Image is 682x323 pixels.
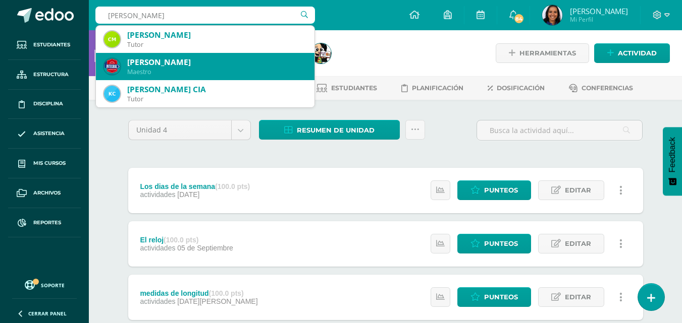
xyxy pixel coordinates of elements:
[209,289,244,297] strong: (100.0 pts)
[177,190,199,199] span: [DATE]
[488,80,545,96] a: Dosificación
[12,278,77,291] a: Soporte
[457,180,531,200] a: Punteos
[457,287,531,307] a: Punteos
[140,244,175,252] span: actividades
[317,80,377,96] a: Estudiantes
[497,84,545,92] span: Dosificación
[457,234,531,253] a: Punteos
[140,289,257,297] div: medidas de longitud
[8,60,81,90] a: Estructura
[33,159,66,167] span: Mis cursos
[164,236,198,244] strong: (100.0 pts)
[8,30,81,60] a: Estudiantes
[33,219,61,227] span: Reportes
[311,43,331,63] img: 0ced94c1d7fb922ce4cad4e58f5fccfd.png
[104,58,120,75] img: f13dc2cf2884ab7a474128d11d9ad4aa.png
[215,182,250,190] strong: (100.0 pts)
[582,84,633,92] span: Conferencias
[33,189,61,197] span: Archivos
[127,84,306,95] div: [PERSON_NAME] CIA
[8,178,81,208] a: Archivos
[95,7,315,24] input: Busca un usuario...
[28,310,67,317] span: Cerrar panel
[477,120,642,140] input: Busca la actividad aquí...
[127,68,306,76] div: Maestro
[570,6,628,16] span: [PERSON_NAME]
[177,297,257,305] span: [DATE][PERSON_NAME]
[484,234,518,253] span: Punteos
[8,119,81,149] a: Asistencia
[663,127,682,196] button: Feedback - Mostrar encuesta
[140,190,175,199] span: actividades
[484,181,518,200] span: Punteos
[41,282,65,289] span: Soporte
[127,30,306,40] div: [PERSON_NAME]
[259,120,400,140] a: Resumen de unidad
[177,244,233,252] span: 05 de Septiembre
[565,234,591,253] span: Editar
[513,13,524,24] span: 84
[127,40,306,49] div: Tutor
[519,44,576,62] span: Herramientas
[570,15,628,24] span: Mi Perfil
[33,130,65,138] span: Asistencia
[8,149,81,178] a: Mis cursos
[140,182,250,190] div: Los dias de la semana
[668,137,677,172] span: Feedback
[127,57,306,68] div: [PERSON_NAME]
[140,236,233,244] div: El reloj
[127,95,306,103] div: Tutor
[136,120,224,140] span: Unidad 4
[565,181,591,200] span: Editar
[33,71,69,79] span: Estructura
[8,208,81,238] a: Reportes
[412,84,463,92] span: Planificación
[104,86,120,102] img: 396bcb01f186aa0d5369ad15712a2ce1.png
[565,288,591,306] span: Editar
[104,31,120,47] img: 2ebb95c027dc3638c23aa63e8bdf7255.png
[8,90,81,119] a: Disciplina
[496,43,589,63] a: Herramientas
[297,121,375,140] span: Resumen de unidad
[33,41,70,49] span: Estudiantes
[618,44,657,62] span: Actividad
[331,84,377,92] span: Estudiantes
[129,120,250,140] a: Unidad 4
[33,100,63,108] span: Disciplina
[569,80,633,96] a: Conferencias
[484,288,518,306] span: Punteos
[542,5,562,25] img: 3b703350f2497ad9bfe111adebf37143.png
[140,297,175,305] span: actividades
[401,80,463,96] a: Planificación
[594,43,670,63] a: Actividad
